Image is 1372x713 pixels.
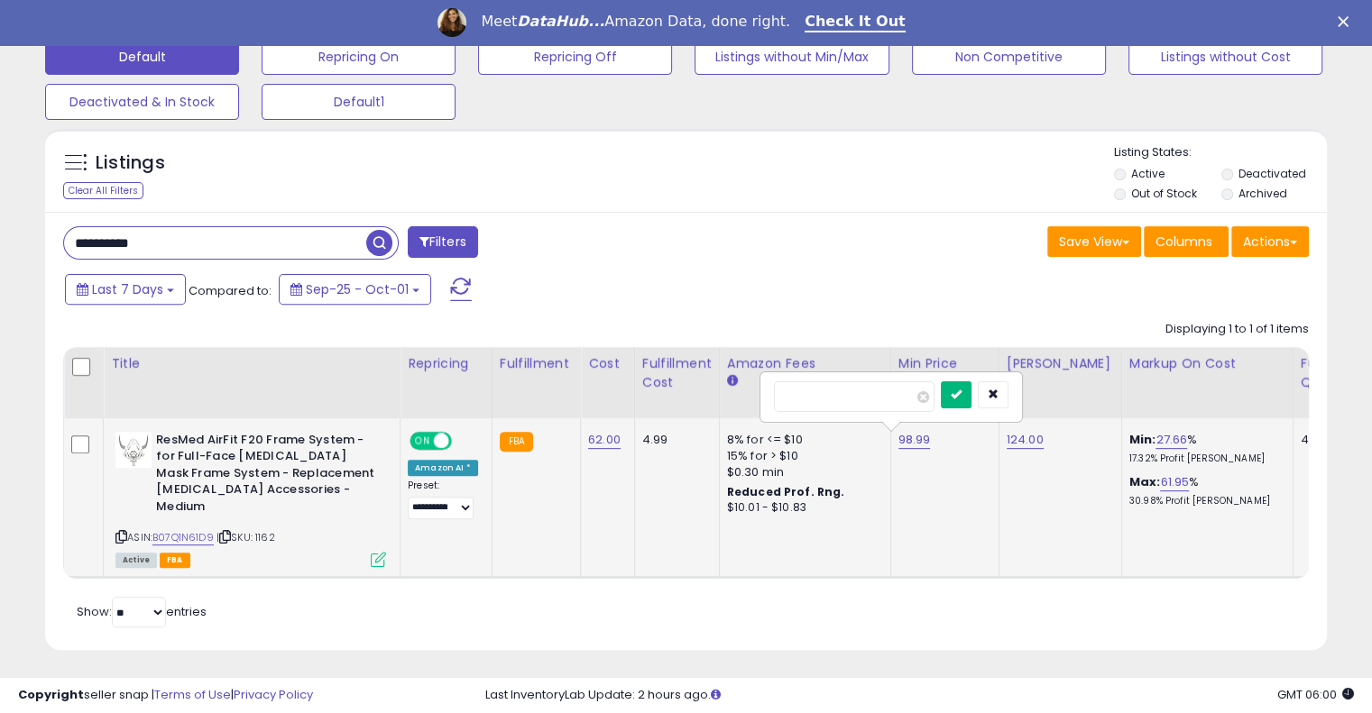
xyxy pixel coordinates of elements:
[805,13,906,32] a: Check It Out
[1114,144,1327,161] p: Listing States:
[727,500,877,516] div: $10.01 - $10.83
[898,431,931,449] a: 98.99
[912,39,1106,75] button: Non Competitive
[588,354,627,373] div: Cost
[898,354,991,373] div: Min Price
[1129,432,1279,465] div: %
[1160,473,1189,491] a: 61.95
[1131,186,1197,201] label: Out of Stock
[642,432,705,448] div: 4.99
[727,373,738,389] small: Amazon Fees.
[727,448,877,464] div: 15% for > $10
[727,354,883,373] div: Amazon Fees
[1131,166,1165,181] label: Active
[478,39,672,75] button: Repricing Off
[1338,16,1356,27] div: Close
[727,432,877,448] div: 8% for <= $10
[156,432,375,520] b: ResMed AirFit F20 Frame System - for Full-Face [MEDICAL_DATA] Mask Frame System - Replacement [ME...
[160,553,190,568] span: FBA
[152,530,214,545] a: B07Q1N61D9
[65,274,186,305] button: Last 7 Days
[189,282,272,299] span: Compared to:
[115,432,386,565] div: ASIN:
[408,460,478,476] div: Amazon AI *
[408,480,478,520] div: Preset:
[449,433,478,448] span: OFF
[45,39,239,75] button: Default
[642,354,712,392] div: Fulfillment Cost
[500,354,573,373] div: Fulfillment
[408,354,484,373] div: Repricing
[1301,432,1357,448] div: 47
[1277,686,1354,703] span: 2025-10-9 06:00 GMT
[234,686,313,703] a: Privacy Policy
[517,13,604,30] i: DataHub...
[727,484,845,499] b: Reduced Prof. Rng.
[1231,226,1309,257] button: Actions
[485,687,1354,704] div: Last InventoryLab Update: 2 hours ago.
[262,84,456,120] button: Default1
[411,433,434,448] span: ON
[408,226,478,258] button: Filters
[1121,347,1293,418] th: The percentage added to the cost of goods (COGS) that forms the calculator for Min & Max prices.
[45,84,239,120] button: Deactivated & In Stock
[588,431,621,449] a: 62.00
[1129,495,1279,507] p: 30.98% Profit [PERSON_NAME]
[115,432,152,468] img: 31CQv3y9XgL._SL40_.jpg
[1129,452,1279,465] p: 17.32% Profit [PERSON_NAME]
[1129,473,1161,490] b: Max:
[1301,354,1363,392] div: Fulfillable Quantity
[77,603,207,620] span: Show: entries
[279,274,431,305] button: Sep-25 - Oct-01
[1238,186,1286,201] label: Archived
[1129,474,1279,507] div: %
[306,280,409,298] span: Sep-25 - Oct-01
[115,553,157,568] span: All listings currently available for purchase on Amazon
[154,686,231,703] a: Terms of Use
[1047,226,1141,257] button: Save View
[727,464,877,480] div: $0.30 min
[1007,431,1044,449] a: 124.00
[437,8,466,37] img: Profile image for Georgie
[262,39,456,75] button: Repricing On
[92,280,163,298] span: Last 7 Days
[1238,166,1305,181] label: Deactivated
[216,530,275,544] span: | SKU: 1162
[481,13,790,31] div: Meet Amazon Data, done right.
[1144,226,1229,257] button: Columns
[63,182,143,199] div: Clear All Filters
[111,354,392,373] div: Title
[1007,354,1114,373] div: [PERSON_NAME]
[1129,354,1285,373] div: Markup on Cost
[1165,321,1309,338] div: Displaying 1 to 1 of 1 items
[18,687,313,704] div: seller snap | |
[1156,233,1212,251] span: Columns
[500,432,533,452] small: FBA
[96,151,165,176] h5: Listings
[695,39,889,75] button: Listings without Min/Max
[1156,431,1187,449] a: 27.66
[18,686,84,703] strong: Copyright
[1128,39,1322,75] button: Listings without Cost
[1129,431,1156,448] b: Min:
